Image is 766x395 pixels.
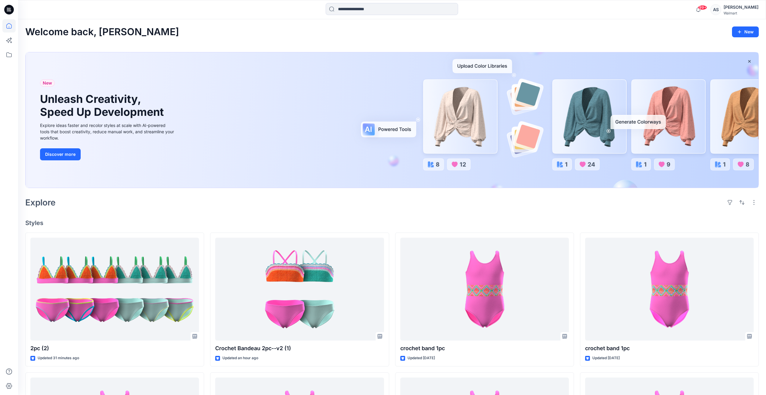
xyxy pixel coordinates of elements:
a: crochet band 1pc [585,238,754,341]
p: Crochet Bandeau 2pc--v2 (1) [215,344,384,353]
p: Updated [DATE] [408,355,435,361]
p: Updated [DATE] [592,355,620,361]
p: crochet band 1pc [400,344,569,353]
a: Crochet Bandeau 2pc--v2 (1) [215,238,384,341]
h2: Welcome back, [PERSON_NAME] [25,26,179,38]
a: crochet band 1pc [400,238,569,341]
span: 99+ [698,5,707,10]
div: AS [710,4,721,15]
a: Discover more [40,148,175,160]
h1: Unleash Creativity, Speed Up Development [40,93,166,119]
h2: Explore [25,198,56,207]
span: New [43,79,52,87]
p: crochet band 1pc [585,344,754,353]
div: [PERSON_NAME] [724,4,758,11]
p: 2pc (2) [30,344,199,353]
button: New [732,26,759,37]
h4: Styles [25,219,759,227]
div: Explore ideas faster and recolor styles at scale with AI-powered tools that boost creativity, red... [40,122,175,141]
p: Updated 31 minutes ago [38,355,79,361]
div: Walmart [724,11,758,15]
p: Updated an hour ago [222,355,258,361]
button: Discover more [40,148,81,160]
a: 2pc (2) [30,238,199,341]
